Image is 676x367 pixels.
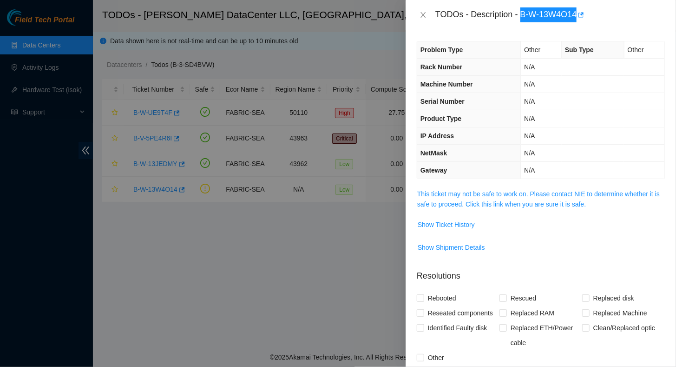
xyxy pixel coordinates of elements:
[420,80,473,88] span: Machine Number
[424,306,497,320] span: Reseated components
[524,46,540,53] span: Other
[524,63,535,71] span: N/A
[507,291,540,306] span: Rescued
[417,11,430,20] button: Close
[418,242,485,253] span: Show Shipment Details
[417,262,665,282] p: Resolutions
[524,115,535,122] span: N/A
[420,98,465,105] span: Serial Number
[417,240,486,255] button: Show Shipment Details
[524,167,535,174] span: N/A
[424,291,460,306] span: Rebooted
[524,132,535,140] span: N/A
[424,350,448,365] span: Other
[435,7,665,22] div: TODOs - Description - B-W-13W4O14
[424,320,491,335] span: Identified Faulty disk
[420,132,454,140] span: IP Address
[507,306,558,320] span: Replaced RAM
[420,167,447,174] span: Gateway
[420,63,462,71] span: Rack Number
[590,291,638,306] span: Replaced disk
[524,98,535,105] span: N/A
[590,320,659,335] span: Clean/Replaced optic
[420,11,427,19] span: close
[565,46,594,53] span: Sub Type
[420,149,447,157] span: NetMask
[507,320,582,350] span: Replaced ETH/Power cable
[524,149,535,157] span: N/A
[420,115,461,122] span: Product Type
[418,220,475,230] span: Show Ticket History
[590,306,651,320] span: Replaced Machine
[417,217,475,232] button: Show Ticket History
[417,190,660,208] a: This ticket may not be safe to work on. Please contact NIE to determine whether it is safe to pro...
[524,80,535,88] span: N/A
[420,46,463,53] span: Problem Type
[628,46,644,53] span: Other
